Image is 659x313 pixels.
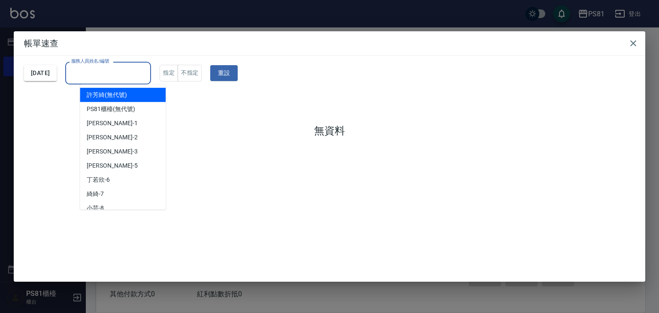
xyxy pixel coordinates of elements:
[87,161,137,170] span: [PERSON_NAME] -5
[14,31,645,55] h2: 帳單速查
[87,175,110,184] span: 丁若欣 -6
[87,147,137,156] span: [PERSON_NAME] -3
[160,65,178,81] button: 指定
[24,65,57,81] button: [DATE]
[178,65,202,81] button: 不指定
[87,90,127,99] span: 許芳綺 (無代號)
[210,65,238,81] button: 重設
[87,105,135,114] span: PS81櫃檯 (無代號)
[87,190,104,199] span: 綺綺 -7
[87,133,137,142] span: [PERSON_NAME] -2
[87,119,137,128] span: [PERSON_NAME] -1
[24,125,635,137] h3: 無資料
[87,204,104,213] span: 小芸 -8
[71,58,109,64] label: 服務人員姓名/編號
